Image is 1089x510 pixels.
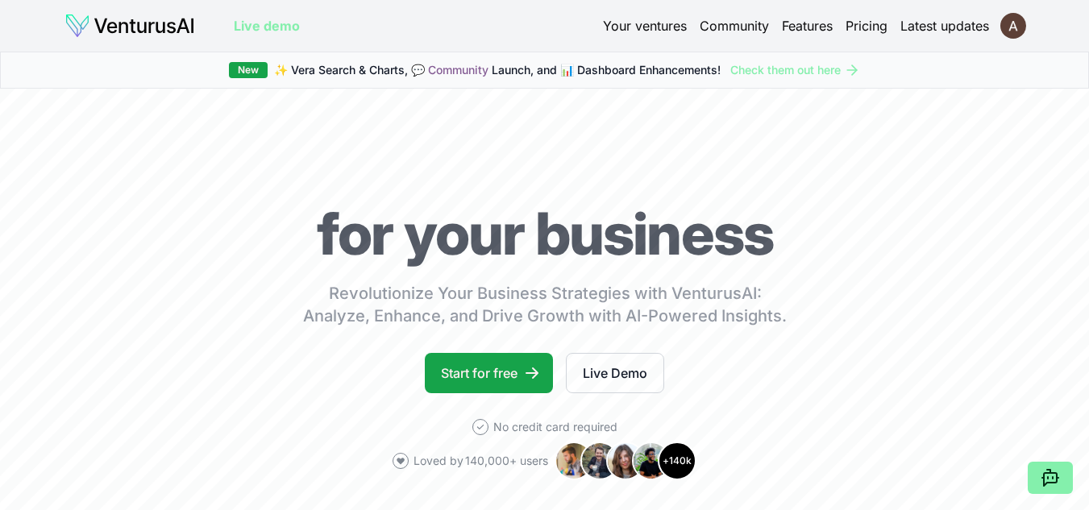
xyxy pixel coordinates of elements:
[64,13,195,39] img: logo
[425,353,553,393] a: Start for free
[606,442,645,480] img: Avatar 3
[428,63,488,77] a: Community
[1000,13,1026,39] img: ACg8ocJMIwkzTGnTHOySB1fw8mmf5AaQWk93P21lU81hcwJ46mhcyQ=s96-c
[274,62,721,78] span: ✨ Vera Search & Charts, 💬 Launch, and 📊 Dashboard Enhancements!
[234,16,300,35] a: Live demo
[846,16,887,35] a: Pricing
[900,16,989,35] a: Latest updates
[782,16,833,35] a: Features
[566,353,664,393] a: Live Demo
[700,16,769,35] a: Community
[580,442,619,480] img: Avatar 2
[730,62,860,78] a: Check them out here
[603,16,687,35] a: Your ventures
[229,62,268,78] div: New
[632,442,671,480] img: Avatar 4
[555,442,593,480] img: Avatar 1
